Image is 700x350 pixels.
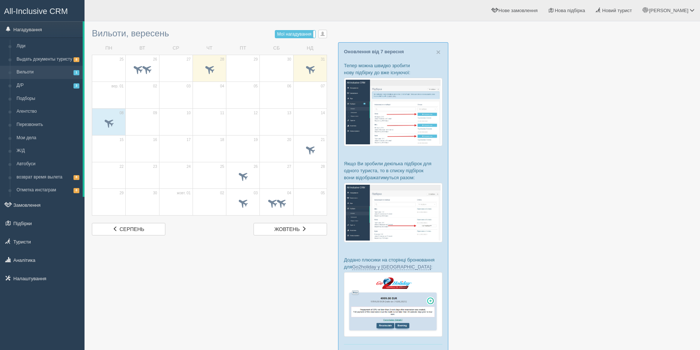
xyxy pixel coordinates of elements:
a: Агентство [13,105,83,118]
a: Подборы [13,92,83,105]
td: ПН [92,42,126,55]
span: 23 [153,164,157,169]
img: go2holiday-proposal-for-travel-agency.png [344,272,442,337]
span: 30 [287,57,291,62]
span: [PERSON_NAME] [649,8,688,13]
img: %D0%BF%D1%96%D0%B4%D0%B1%D1%96%D1%80%D0%BA%D0%B8-%D0%B3%D1%80%D1%83%D0%BF%D0%B0-%D1%81%D1%80%D0%B... [344,183,442,242]
span: 8 [73,175,79,180]
span: 07 [321,84,325,89]
span: 25 [220,164,224,169]
span: 28 [220,57,224,62]
span: 08 [119,111,123,116]
span: 17 [187,137,191,142]
span: 09 [153,111,157,116]
span: 04 [287,191,291,196]
span: All-Inclusive CRM [4,7,68,16]
td: ЧТ [193,42,226,55]
span: 05 [321,191,325,196]
a: Автобуси [13,158,83,171]
span: 03 [254,191,258,196]
a: Перезвонить [13,118,83,131]
td: ВТ [126,42,159,55]
span: вер. 01 [111,84,123,89]
span: Мої нагадування [277,32,311,37]
span: 29 [254,57,258,62]
a: Вильоти1 [13,66,83,79]
span: Новий турист [602,8,632,13]
span: 02 [153,84,157,89]
a: серпень [92,223,165,235]
span: 12 [254,111,258,116]
span: 22 [119,164,123,169]
span: Нова підбірка [555,8,585,13]
span: 30 [153,191,157,196]
span: 25 [119,57,123,62]
a: Оновлення від 7 вересня [344,49,404,54]
span: Нове замовлення [499,8,538,13]
span: серпень [119,226,144,232]
td: ПТ [226,42,260,55]
span: 18 [220,137,224,142]
span: 27 [287,164,291,169]
span: жовтень [274,226,300,232]
a: Ж/Д [13,144,83,158]
a: Ліди [13,40,83,53]
span: 16 [153,137,157,142]
td: НД [293,42,327,55]
span: 3 [73,83,79,88]
td: СР [159,42,193,55]
span: 29 [119,191,123,196]
span: 05 [254,84,258,89]
a: All-Inclusive CRM [0,0,84,21]
a: Выдать документы туристу8 [13,53,83,66]
p: Якщо Ви зробили декілька підбірок для одного туриста, то в списку підбірок вони відображатимуться... [344,160,442,181]
td: СБ [260,42,293,55]
span: 20 [287,137,291,142]
span: 8 [73,188,79,193]
span: 06 [287,84,291,89]
span: 21 [321,137,325,142]
span: 13 [287,111,291,116]
img: %D0%BF%D1%96%D0%B4%D0%B1%D1%96%D1%80%D0%BA%D0%B0-%D1%82%D1%83%D1%80%D0%B8%D1%81%D1%82%D1%83-%D1%8... [344,78,442,146]
span: 02 [220,191,224,196]
span: жовт. 01 [177,191,191,196]
a: возврат время вылета8 [13,171,83,184]
span: 14 [321,111,325,116]
span: 31 [321,57,325,62]
span: 19 [254,137,258,142]
span: 24 [187,164,191,169]
span: 26 [254,164,258,169]
p: Додано плюсики на сторінці бронювання для : [344,256,442,270]
span: 15 [119,137,123,142]
span: 27 [187,57,191,62]
span: 1 [73,70,79,75]
a: Go2holiday у [GEOGRAPHIC_DATA] [352,264,431,270]
span: 8 [73,57,79,62]
a: жовтень [254,223,327,235]
span: 28 [321,164,325,169]
span: 10 [187,111,191,116]
a: Мои дела [13,131,83,145]
span: 11 [220,111,224,116]
span: × [436,48,441,56]
span: 26 [153,57,157,62]
button: Close [436,48,441,56]
span: 03 [187,84,191,89]
h3: Вильоти, вересень [92,29,327,38]
span: 04 [220,84,224,89]
a: Д/Р3 [13,79,83,92]
a: Отметка инстаграм8 [13,184,83,197]
p: Тепер можна швидко зробити нову підбірку до вже існуючої: [344,62,442,76]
